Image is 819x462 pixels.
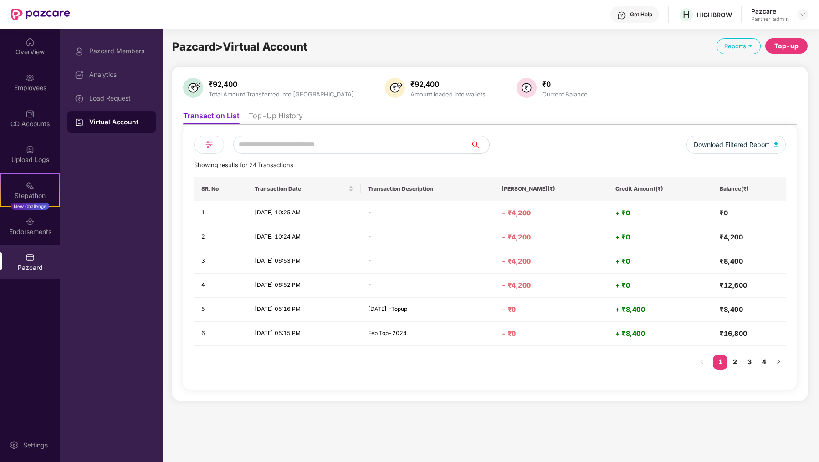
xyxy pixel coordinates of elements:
div: ₹92,400 [409,80,487,89]
img: svg+xml;base64,PHN2ZyBpZD0iRW5kb3JzZW1lbnRzIiB4bWxucz0iaHR0cDovL3d3dy53My5vcmcvMjAwMC9zdmciIHdpZH... [26,217,35,226]
td: [DATE] -Topup [361,298,494,322]
button: right [771,355,786,370]
img: svg+xml;base64,PHN2ZyBpZD0iQ0RfQWNjb3VudHMiIGRhdGEtbmFtZT0iQ0QgQWNjb3VudHMiIHhtbG5zPSJodHRwOi8vd3... [26,109,35,118]
td: 5 [194,298,247,322]
h4: + ₹8,400 [615,329,705,338]
h4: - ₹0 [502,305,601,314]
h4: ₹8,400 [720,257,778,266]
span: right [776,359,781,365]
div: Pazcare [751,7,789,15]
span: H [683,9,690,20]
th: Balance(₹) [712,177,786,201]
li: 2 [727,355,742,370]
button: Download Filtered Report [686,136,786,154]
h4: ₹8,400 [720,305,778,314]
a: 4 [757,355,771,369]
span: Download Filtered Report [694,140,769,150]
img: svg+xml;base64,PHN2ZyBpZD0iSGVscC0zMngzMiIgeG1sbnM9Imh0dHA6Ly93d3cudzMub3JnLzIwMDAvc3ZnIiB3aWR0aD... [617,11,626,20]
a: 2 [727,355,742,369]
a: 1 [713,355,727,369]
img: svg+xml;base64,PHN2ZyB4bWxucz0iaHR0cDovL3d3dy53My5vcmcvMjAwMC9zdmciIHhtbG5zOnhsaW5rPSJodHRwOi8vd3... [183,78,203,98]
img: New Pazcare Logo [11,9,70,20]
span: left [699,359,705,365]
div: Virtual Account [89,117,148,127]
img: svg+xml;base64,PHN2ZyB4bWxucz0iaHR0cDovL3d3dy53My5vcmcvMjAwMC9zdmciIHdpZHRoPSIxOSIgaGVpZ2h0PSIxOS... [746,41,755,50]
img: svg+xml;base64,PHN2ZyBpZD0iU2V0dGluZy0yMHgyMCIgeG1sbnM9Imh0dHA6Ly93d3cudzMub3JnLzIwMDAvc3ZnIiB3aW... [10,441,19,450]
li: 4 [757,355,771,370]
h4: ₹4,200 [720,233,778,242]
div: Top-up [774,41,799,51]
li: Previous Page [695,355,709,370]
img: svg+xml;base64,PHN2ZyB4bWxucz0iaHR0cDovL3d3dy53My5vcmcvMjAwMC9zdmciIHdpZHRoPSIzNiIgaGVpZ2h0PSIzNi... [517,78,537,98]
td: 4 [194,274,247,298]
th: [PERSON_NAME](₹) [494,177,609,201]
li: Transaction List [183,111,240,124]
h4: + ₹0 [615,281,705,290]
h4: ₹0 [720,208,778,218]
div: Total Amount Transferred into [GEOGRAPHIC_DATA] [207,91,356,98]
h4: - ₹0 [502,329,601,338]
h4: + ₹0 [615,208,705,218]
td: [DATE] 10:24 AM [247,225,361,249]
td: 6 [194,322,247,346]
th: SR. No [194,177,247,201]
td: - [361,201,494,225]
h4: ₹16,800 [720,329,778,338]
div: HIGHBROW [697,10,732,19]
div: Analytics [89,71,148,78]
span: Transaction Date [255,185,347,193]
img: svg+xml;base64,PHN2ZyB4bWxucz0iaHR0cDovL3d3dy53My5vcmcvMjAwMC9zdmciIHhtbG5zOnhsaW5rPSJodHRwOi8vd3... [385,78,405,98]
span: search [471,141,489,148]
img: svg+xml;base64,PHN2ZyBpZD0iTG9hZF9SZXF1ZXN0IiBkYXRhLW5hbWU9IkxvYWQgUmVxdWVzdCIgeG1sbnM9Imh0dHA6Ly... [75,94,84,103]
span: Pazcard > Virtual Account [172,40,307,53]
h4: - ₹4,200 [502,208,601,218]
img: svg+xml;base64,PHN2ZyBpZD0iVmlydHVhbF9BY2NvdW50IiBkYXRhLW5hbWU9IlZpcnR1YWwgQWNjb3VudCIgeG1sbnM9Im... [75,118,84,127]
button: left [695,355,709,370]
td: [DATE] 05:16 PM [247,298,361,322]
th: Credit Amount(₹) [608,177,712,201]
div: Stepathon [1,191,59,200]
li: 1 [713,355,727,370]
td: [DATE] 10:25 AM [247,201,361,225]
td: - [361,225,494,249]
div: ₹0 [540,80,589,89]
h4: ₹12,600 [720,281,778,290]
img: svg+xml;base64,PHN2ZyBpZD0iRHJvcGRvd24tMzJ4MzIiIHhtbG5zPSJodHRwOi8vd3d3LnczLm9yZy8yMDAwL3N2ZyIgd2... [799,11,806,18]
td: Feb Top-2024 [361,322,494,346]
td: 1 [194,201,247,225]
td: [DATE] 06:53 PM [247,249,361,274]
th: Transaction Description [361,177,494,201]
td: - [361,274,494,298]
td: 2 [194,225,247,249]
td: 3 [194,249,247,274]
div: Pazcard Members [89,47,148,55]
li: 3 [742,355,757,370]
td: [DATE] 06:52 PM [247,274,361,298]
img: svg+xml;base64,PHN2ZyBpZD0iSG9tZSIgeG1sbnM9Imh0dHA6Ly93d3cudzMub3JnLzIwMDAvc3ZnIiB3aWR0aD0iMjAiIG... [26,37,35,46]
img: svg+xml;base64,PHN2ZyB4bWxucz0iaHR0cDovL3d3dy53My5vcmcvMjAwMC9zdmciIHhtbG5zOnhsaW5rPSJodHRwOi8vd3... [774,142,778,147]
img: svg+xml;base64,PHN2ZyBpZD0iUHJvZmlsZSIgeG1sbnM9Imh0dHA6Ly93d3cudzMub3JnLzIwMDAvc3ZnIiB3aWR0aD0iMj... [75,47,84,56]
li: Top-Up History [249,111,303,124]
img: svg+xml;base64,PHN2ZyBpZD0iVXBsb2FkX0xvZ3MiIGRhdGEtbmFtZT0iVXBsb2FkIExvZ3MiIHhtbG5zPSJodHRwOi8vd3... [26,145,35,154]
img: svg+xml;base64,PHN2ZyBpZD0iUGF6Y2FyZCIgeG1sbnM9Imh0dHA6Ly93d3cudzMub3JnLzIwMDAvc3ZnIiB3aWR0aD0iMj... [26,253,35,262]
h4: + ₹8,400 [615,305,705,314]
div: Get Help [630,11,652,18]
div: Amount loaded into wallets [409,91,487,98]
img: svg+xml;base64,PHN2ZyBpZD0iRGFzaGJvYXJkIiB4bWxucz0iaHR0cDovL3d3dy53My5vcmcvMjAwMC9zdmciIHdpZHRoPS... [75,71,84,80]
h4: + ₹0 [615,233,705,242]
button: search [471,136,490,154]
span: Showing results for 24 Transactions [194,162,293,168]
h4: - ₹4,200 [502,281,601,290]
img: svg+xml;base64,PHN2ZyBpZD0iRW1wbG95ZWVzIiB4bWxucz0iaHR0cDovL3d3dy53My5vcmcvMjAwMC9zdmciIHdpZHRoPS... [26,73,35,82]
th: Transaction Date [247,177,361,201]
td: [DATE] 05:15 PM [247,322,361,346]
li: Next Page [771,355,786,370]
img: svg+xml;base64,PHN2ZyB4bWxucz0iaHR0cDovL3d3dy53My5vcmcvMjAwMC9zdmciIHdpZHRoPSIyNCIgaGVpZ2h0PSIyNC... [204,139,215,150]
div: New Challenge [11,203,49,210]
h4: - ₹4,200 [502,233,601,242]
a: 3 [742,355,757,369]
img: svg+xml;base64,PHN2ZyB4bWxucz0iaHR0cDovL3d3dy53My5vcmcvMjAwMC9zdmciIHdpZHRoPSIyMSIgaGVpZ2h0PSIyMC... [26,181,35,190]
td: - [361,249,494,274]
div: Load Request [89,95,148,102]
h4: - ₹4,200 [502,257,601,266]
